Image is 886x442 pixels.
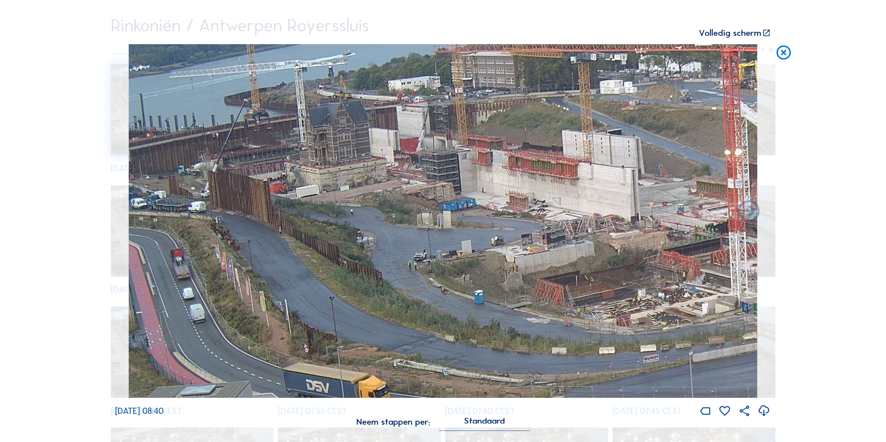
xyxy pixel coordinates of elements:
span: [DATE] 08:40 [115,406,164,416]
img: Image [129,44,757,398]
div: Neem stappen per: [357,418,430,426]
div: Standaard [464,418,505,423]
div: Volledig scherm [699,29,761,38]
i: Back [736,199,762,225]
div: Standaard [439,418,530,431]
